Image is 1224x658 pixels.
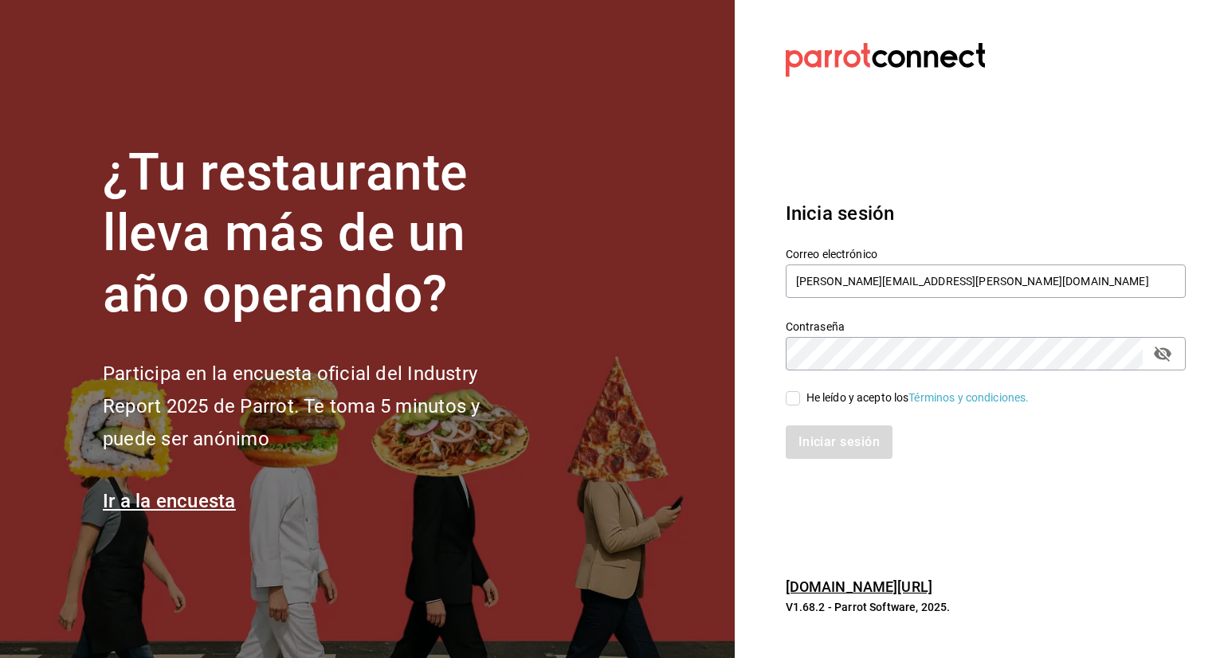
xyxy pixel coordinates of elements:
h2: Participa en la encuesta oficial del Industry Report 2025 de Parrot. Te toma 5 minutos y puede se... [103,358,533,455]
div: He leído y acepto los [806,390,1030,406]
p: V1.68.2 - Parrot Software, 2025. [786,599,1186,615]
h1: ¿Tu restaurante lleva más de un año operando? [103,143,533,326]
input: Ingresa tu correo electrónico [786,264,1186,298]
a: Términos y condiciones. [908,391,1029,404]
label: Contraseña [786,320,1186,331]
button: passwordField [1149,340,1176,367]
h3: Inicia sesión [786,199,1186,228]
a: Ir a la encuesta [103,490,236,512]
a: [DOMAIN_NAME][URL] [786,578,932,595]
label: Correo electrónico [786,248,1186,259]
